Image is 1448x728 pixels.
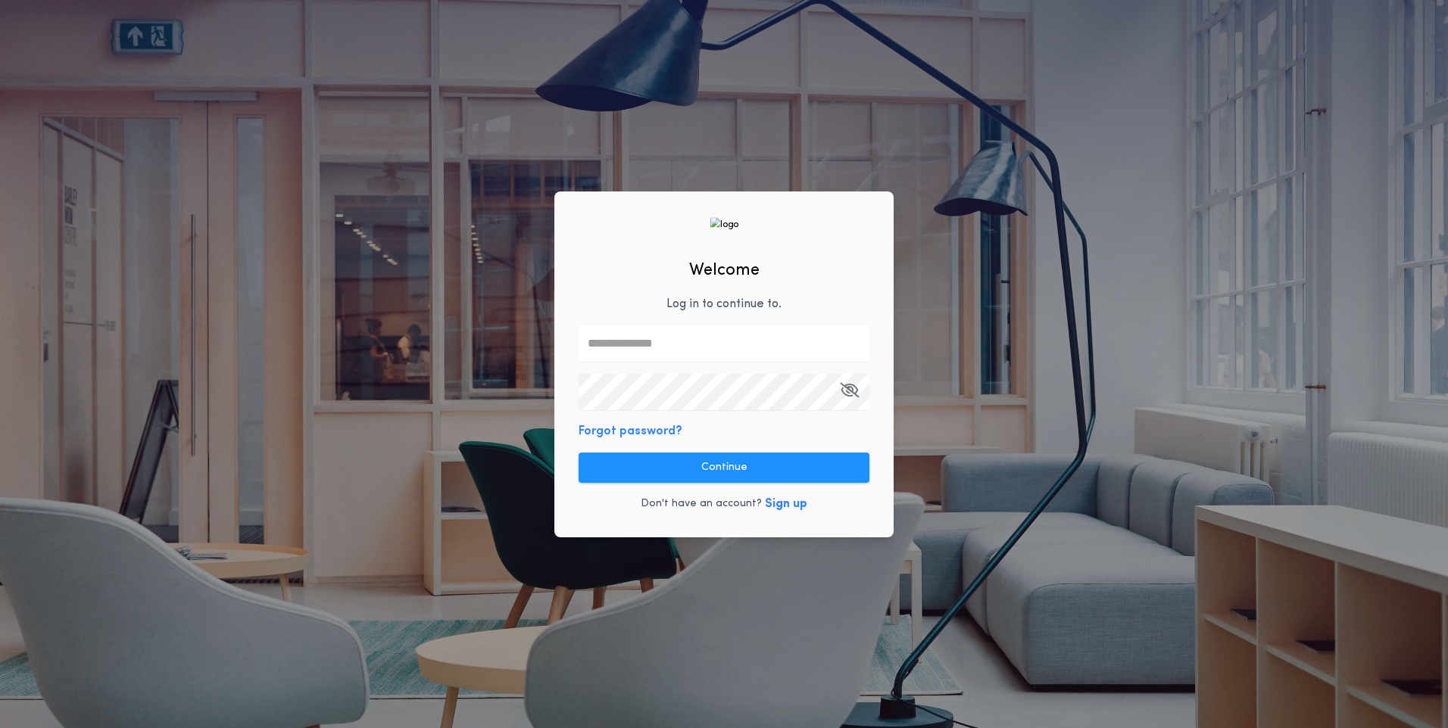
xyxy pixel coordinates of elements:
[765,495,807,513] button: Sign up
[641,496,762,512] p: Don't have an account?
[689,258,760,283] h2: Welcome
[710,217,738,232] img: logo
[579,422,682,440] button: Forgot password?
[666,295,782,313] p: Log in to continue to .
[579,453,869,483] button: Continue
